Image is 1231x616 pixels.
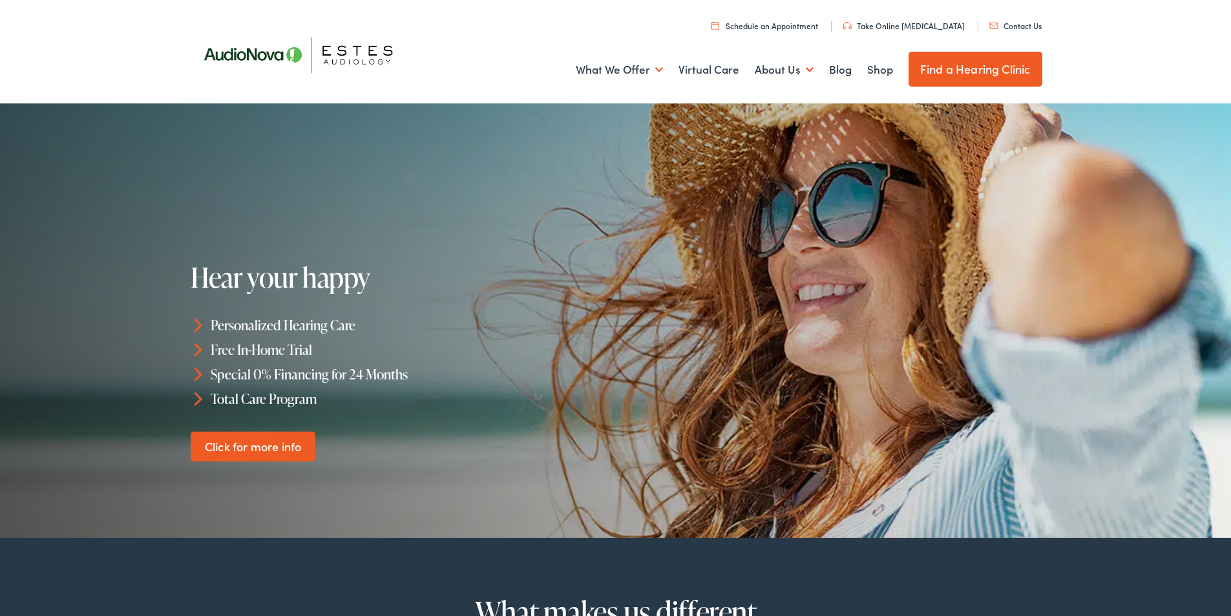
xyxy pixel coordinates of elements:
[191,386,622,410] li: Total Care Program
[829,46,852,94] a: Blog
[191,262,584,292] h1: Hear your happy
[843,20,965,31] a: Take Online [MEDICAL_DATA]
[191,431,315,462] a: Click for more info
[711,20,818,31] a: Schedule an Appointment
[867,46,893,94] a: Shop
[191,362,622,387] li: Special 0% Financing for 24 Months
[755,46,814,94] a: About Us
[679,46,739,94] a: Virtual Care
[989,20,1042,31] a: Contact Us
[711,21,719,30] img: utility icon
[576,46,663,94] a: What We Offer
[843,22,852,30] img: utility icon
[909,52,1042,87] a: Find a Hearing Clinic
[191,313,622,337] li: Personalized Hearing Care
[191,337,622,362] li: Free In-Home Trial
[989,23,998,29] img: utility icon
